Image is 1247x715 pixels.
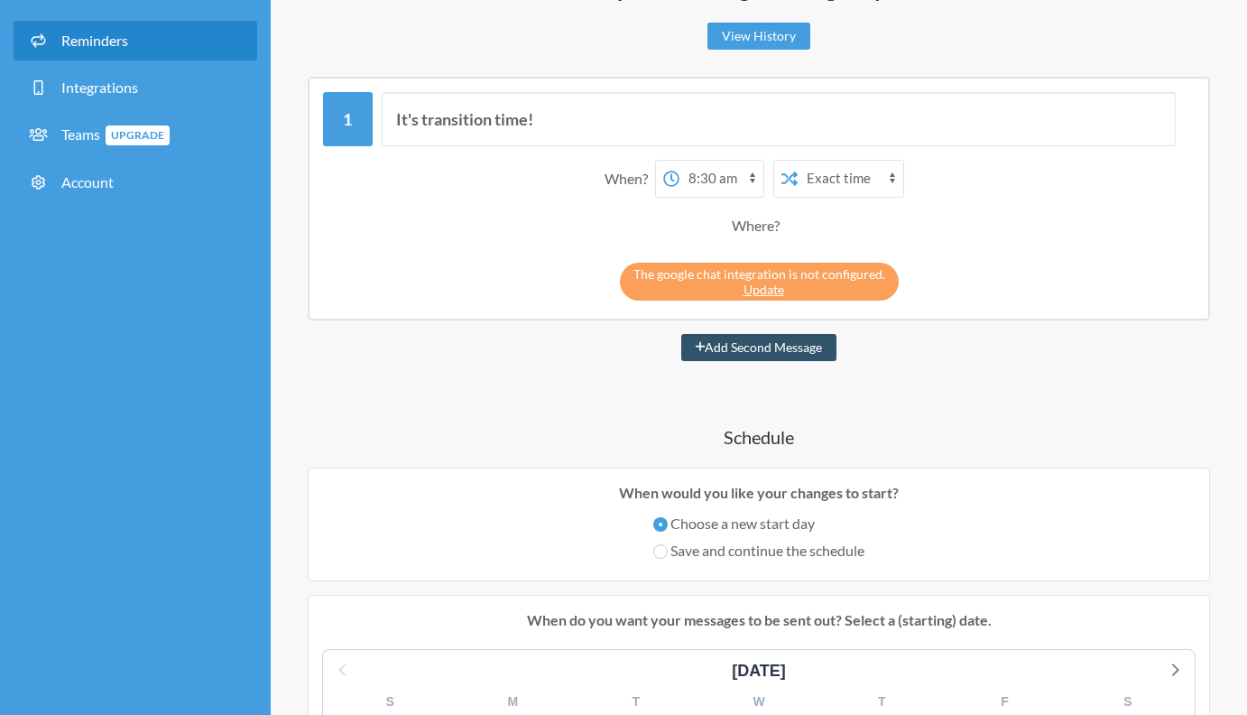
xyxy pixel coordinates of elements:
[382,92,1177,146] input: Message
[744,282,784,297] a: Update
[61,32,128,49] span: Reminders
[14,68,257,107] a: Integrations
[732,207,787,245] div: Where?
[653,513,864,534] label: Choose a new start day
[605,160,655,198] div: When?
[61,79,138,96] span: Integrations
[14,115,257,155] a: TeamsUpgrade
[61,125,170,143] span: Teams
[653,544,668,559] input: Save and continue the schedule
[322,482,1196,504] p: When would you like your changes to start?
[707,23,810,50] a: View History
[681,334,837,361] button: Add Second Message
[653,517,668,532] input: Choose a new start day
[61,173,114,190] span: Account
[307,424,1211,450] h4: Schedule
[14,21,257,60] a: Reminders
[725,659,793,683] div: [DATE]
[620,263,899,301] div: The google chat integration is not configured.
[14,162,257,202] a: Account
[322,609,1196,631] p: When do you want your messages to be sent out? Select a (starting) date.
[106,125,170,145] span: Upgrade
[653,540,864,562] label: Save and continue the schedule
